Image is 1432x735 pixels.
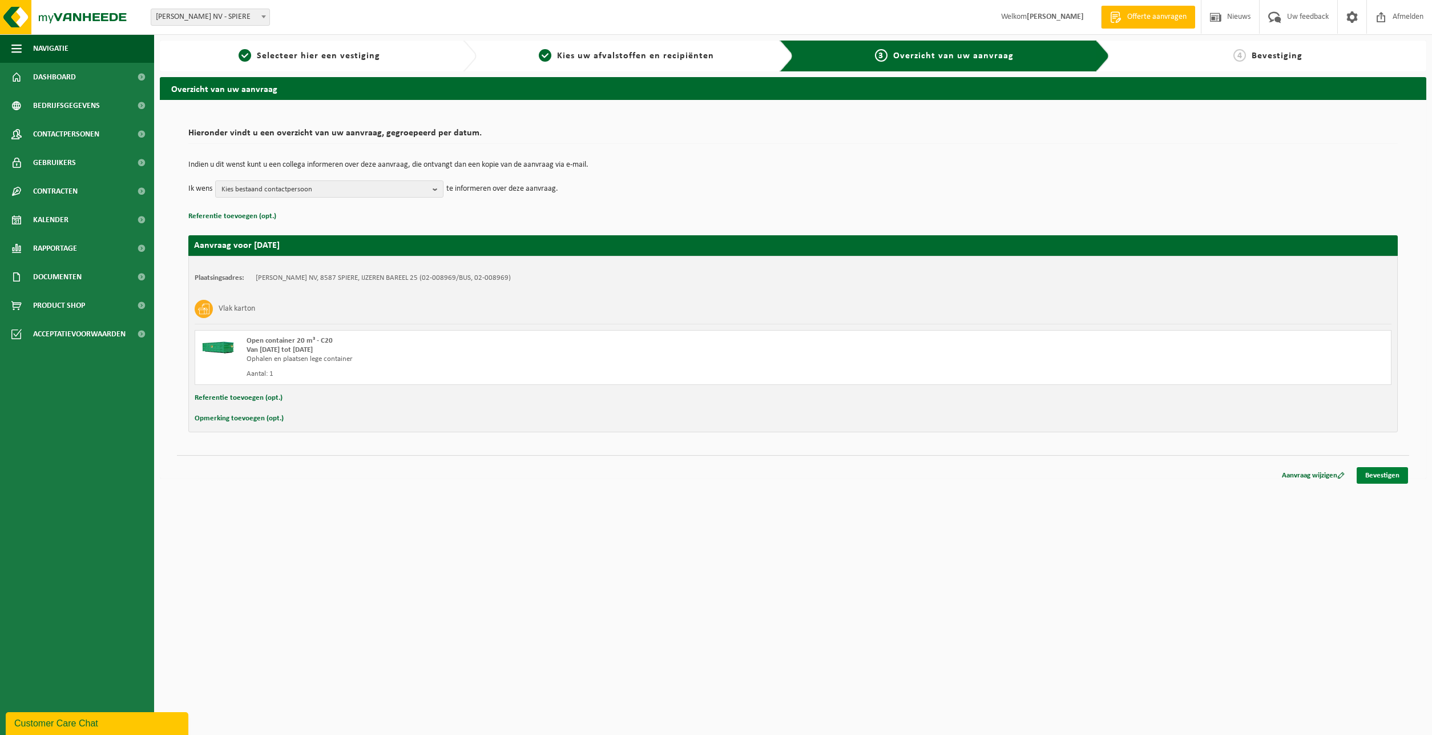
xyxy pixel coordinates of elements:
[195,411,284,426] button: Opmerking toevoegen (opt.)
[219,300,255,318] h3: Vlak karton
[557,51,714,61] span: Kies uw afvalstoffen en recipiënten
[33,120,99,148] span: Contactpersonen
[1357,467,1408,484] a: Bevestigen
[160,77,1426,99] h2: Overzicht van uw aanvraag
[194,241,280,250] strong: Aanvraag voor [DATE]
[893,51,1014,61] span: Overzicht van uw aanvraag
[188,209,276,224] button: Referentie toevoegen (opt.)
[188,161,1398,169] p: Indien u dit wenst kunt u een collega informeren over deze aanvraag, die ontvangt dan een kopie v...
[247,355,839,364] div: Ophalen en plaatsen lege container
[1027,13,1084,21] strong: [PERSON_NAME]
[1124,11,1189,23] span: Offerte aanvragen
[33,91,100,120] span: Bedrijfsgegevens
[1101,6,1195,29] a: Offerte aanvragen
[1252,51,1302,61] span: Bevestiging
[215,180,443,198] button: Kies bestaand contactpersoon
[221,181,428,198] span: Kies bestaand contactpersoon
[195,391,283,405] button: Referentie toevoegen (opt.)
[151,9,270,26] span: VINCENT SHEPPARD NV - SPIERE
[33,234,77,263] span: Rapportage
[195,274,244,282] strong: Plaatsingsadres:
[33,206,68,234] span: Kalender
[1273,467,1353,484] a: Aanvraag wijzigen
[875,49,888,62] span: 3
[482,49,771,63] a: 2Kies uw afvalstoffen en recipiënten
[539,49,551,62] span: 2
[6,710,191,735] iframe: chat widget
[33,148,76,177] span: Gebruikers
[257,51,380,61] span: Selecteer hier een vestiging
[247,346,313,354] strong: Van [DATE] tot [DATE]
[188,128,1398,144] h2: Hieronder vindt u een overzicht van uw aanvraag, gegroepeerd per datum.
[33,63,76,91] span: Dashboard
[239,49,251,62] span: 1
[247,369,839,379] div: Aantal: 1
[1233,49,1246,62] span: 4
[166,49,454,63] a: 1Selecteer hier een vestiging
[247,337,333,344] span: Open container 20 m³ - C20
[33,177,78,206] span: Contracten
[33,320,126,348] span: Acceptatievoorwaarden
[188,180,212,198] p: Ik wens
[33,34,68,63] span: Navigatie
[33,263,82,291] span: Documenten
[151,9,269,25] span: VINCENT SHEPPARD NV - SPIERE
[256,274,511,283] td: [PERSON_NAME] NV, 8587 SPIERE, IJZEREN BAREEL 25 (02-008969/BUS, 02-008969)
[33,291,85,320] span: Product Shop
[446,180,558,198] p: te informeren over deze aanvraag.
[201,336,235,354] img: HK-XC-20-GN-00.png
